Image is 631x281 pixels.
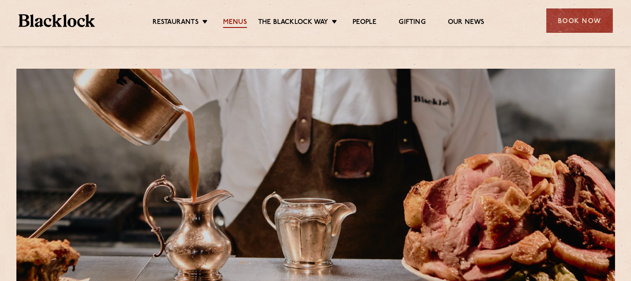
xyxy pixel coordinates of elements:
div: Book Now [546,8,613,33]
a: The Blacklock Way [258,18,328,28]
a: Menus [223,18,247,28]
a: People [353,18,376,28]
a: Our News [448,18,485,28]
img: BL_Textured_Logo-footer-cropped.svg [19,14,95,27]
a: Gifting [399,18,425,28]
a: Restaurants [153,18,199,28]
